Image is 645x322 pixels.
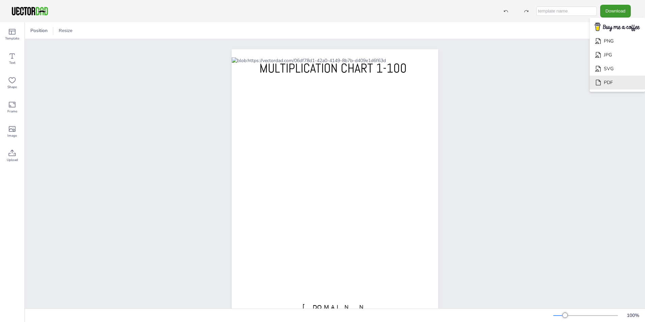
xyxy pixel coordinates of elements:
[303,303,369,319] span: [DOMAIN_NAME]
[7,157,18,163] span: Upload
[29,27,49,34] span: Position
[590,21,644,34] img: buymecoffee.png
[9,60,16,65] span: Text
[7,84,17,90] span: Shape
[625,312,641,319] div: 100 %
[590,48,645,62] li: JPG
[590,34,645,48] li: PNG
[56,25,75,36] button: Resize
[590,76,645,89] li: PDF
[536,6,597,16] input: template name
[5,36,19,41] span: Template
[590,62,645,76] li: SVG
[600,5,631,17] button: Download
[259,60,407,76] span: MULTIPLICATION CHART 1-100
[11,6,49,16] img: VectorDad-1.png
[7,133,17,138] span: Image
[7,109,17,114] span: Frame
[590,18,645,92] ul: Download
